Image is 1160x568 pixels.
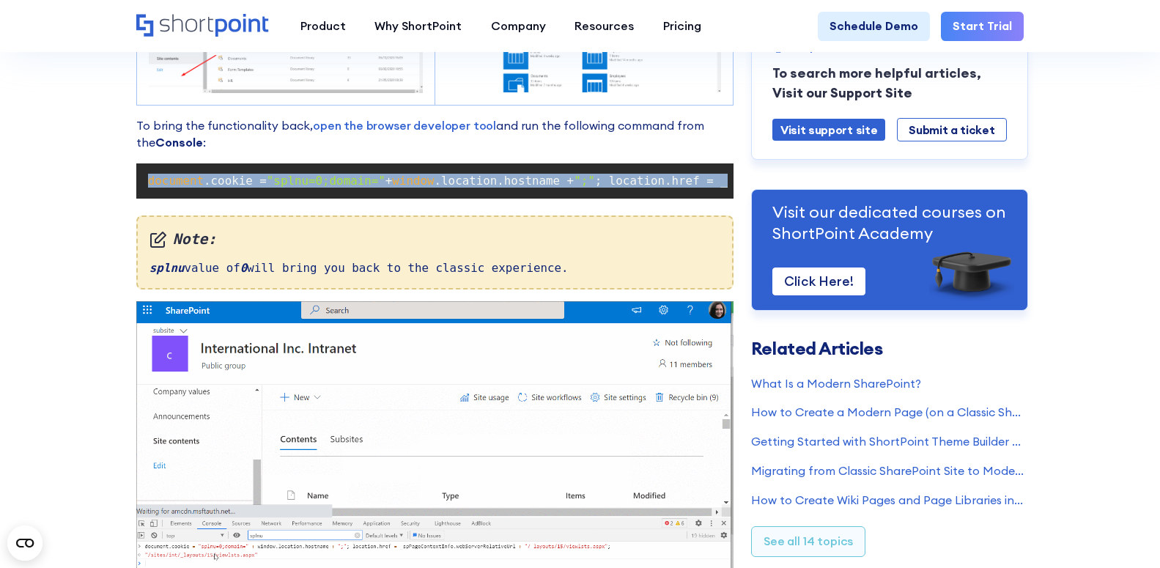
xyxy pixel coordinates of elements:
a: Submit a ticket [897,117,1006,141]
span: ; location.href = _spPageContextInfo.webServerRelativeUrl + [595,174,1007,188]
span: ";" [574,174,595,188]
span: window [392,174,434,188]
span: "splnu=0;domain=" [267,174,385,188]
em: 0 [240,261,248,275]
a: See all 14 topics [751,526,865,557]
a: How to Create a Modern Page (on a Classic SharePoint Site) [751,404,1024,421]
a: Home [136,14,271,39]
span: .location.hostname + [435,174,575,188]
div: Resources [575,18,634,35]
a: Getting Started with ShortPoint Theme Builder - Classic SharePoint Sites (Part 1) [751,433,1024,451]
p: To bring the functionality back, and run the following command from the : [136,117,734,152]
h3: Related Articles [751,340,1024,358]
div: value of will bring you back to the classic experience. [136,215,734,289]
a: What Is a Modern SharePoint? [751,375,1024,392]
div: Pricing [663,18,701,35]
p: To search more helpful articles, Visit our Support Site [772,64,1007,103]
p: Visit our dedicated courses on ShortPoint Academy [772,202,1007,244]
strong: Console [155,135,203,150]
div: Why ShortPoint [374,18,462,35]
span: document [148,174,204,188]
a: open the browser developer tool [313,118,496,133]
em: splnu [149,261,185,275]
a: Schedule Demo [818,12,930,41]
a: Start Trial [941,12,1024,41]
a: How to Create Wiki Pages and Page Libraries in SharePoint [751,491,1024,509]
a: Visit support site [772,118,885,141]
button: Open CMP widget [7,525,43,561]
span: + [385,174,393,188]
a: Pricing [649,12,716,41]
a: Product [286,12,361,41]
span: .cookie = [204,174,267,188]
iframe: Chat Widget [1087,498,1160,568]
em: Note: [149,229,721,251]
a: Migrating from Classic SharePoint Site to Modern SharePoint Site (SharePoint Online) [751,462,1024,480]
div: Product [300,18,346,35]
a: Click Here! [772,267,865,295]
div: Company [491,18,546,35]
a: Resources [560,12,649,41]
a: Why ShortPoint [360,12,476,41]
a: Company [476,12,561,41]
